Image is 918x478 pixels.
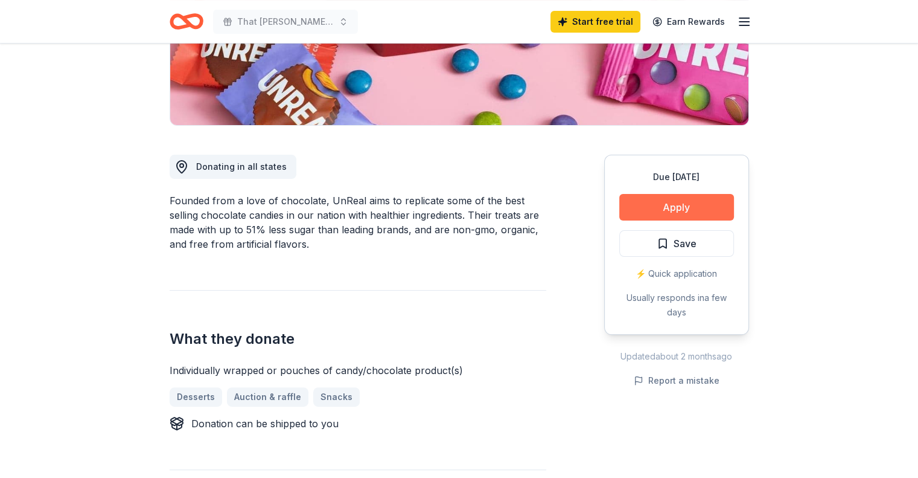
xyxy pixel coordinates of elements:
[196,161,287,172] span: Donating in all states
[634,373,719,388] button: Report a mistake
[170,193,546,251] div: Founded from a love of chocolate, UnReal aims to replicate some of the best selling chocolate can...
[619,194,734,221] button: Apply
[619,170,734,184] div: Due [DATE]
[313,387,360,407] a: Snacks
[170,329,546,349] h2: What they donate
[645,11,732,33] a: Earn Rewards
[227,387,308,407] a: Auction & raffle
[170,387,222,407] a: Desserts
[674,236,696,251] span: Save
[237,15,334,29] span: That [PERSON_NAME] Show, Season 2
[604,349,749,364] div: Updated about 2 months ago
[213,10,358,34] button: That [PERSON_NAME] Show, Season 2
[170,363,546,378] div: Individually wrapped or pouches of candy/chocolate product(s)
[550,11,640,33] a: Start free trial
[191,416,339,431] div: Donation can be shipped to you
[619,230,734,257] button: Save
[619,291,734,320] div: Usually responds in a few days
[170,7,203,36] a: Home
[619,266,734,281] div: ⚡️ Quick application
